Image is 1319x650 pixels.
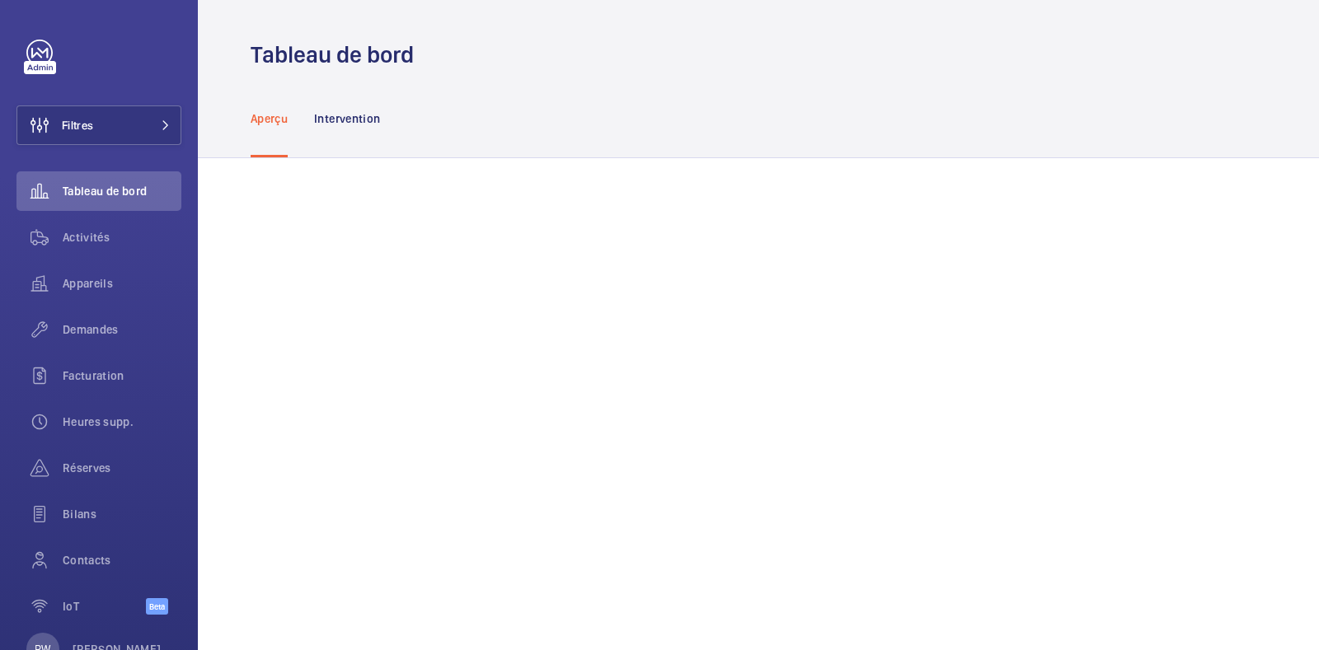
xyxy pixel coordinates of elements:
[63,552,181,568] span: Contacts
[63,275,181,292] span: Appareils
[63,506,181,522] span: Bilans
[251,110,288,127] p: Aperçu
[63,414,181,430] span: Heures supp.
[314,110,380,127] p: Intervention
[63,229,181,246] span: Activités
[63,460,181,476] span: Réserves
[63,598,146,615] span: IoT
[146,598,168,615] span: Beta
[251,40,424,70] h1: Tableau de bord
[16,105,181,145] button: Filtres
[63,183,181,199] span: Tableau de bord
[63,321,181,338] span: Demandes
[62,117,93,133] span: Filtres
[63,367,181,384] span: Facturation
